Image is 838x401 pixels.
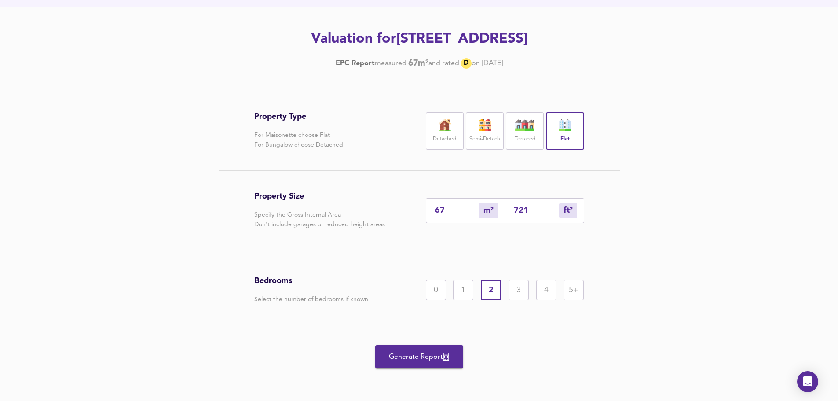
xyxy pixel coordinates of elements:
div: 5+ [564,280,584,300]
div: m² [559,203,577,218]
div: [DATE] [336,58,503,69]
a: EPC Report [336,59,375,68]
p: Select the number of bedrooms if known [254,294,368,304]
div: Semi-Detach [466,112,504,150]
label: Detached [433,134,456,145]
div: 4 [536,280,556,300]
div: D [461,58,472,69]
img: house-icon [434,119,456,131]
label: Semi-Detach [469,134,500,145]
h3: Property Type [254,112,343,121]
div: 3 [509,280,529,300]
div: m² [479,203,498,218]
div: Detached [426,112,464,150]
label: Flat [560,134,570,145]
input: Enter sqm [435,206,479,215]
p: Specify the Gross Internal Area Don't include garages or reduced height areas [254,210,385,229]
h3: Bedrooms [254,276,368,286]
p: For Maisonette choose Flat For Bungalow choose Detached [254,130,343,150]
div: measured [375,59,406,68]
img: house-icon [474,119,496,131]
h3: Property Size [254,191,385,201]
div: Open Intercom Messenger [797,371,818,392]
b: 67 m² [408,59,428,68]
h2: Valuation for [STREET_ADDRESS] [170,29,668,49]
div: 0 [426,280,446,300]
label: Terraced [515,134,535,145]
div: 2 [481,280,501,300]
div: and rated [428,59,459,68]
img: flat-icon [554,119,576,131]
button: Generate Report [375,345,463,368]
div: Flat [546,112,584,150]
div: on [472,59,480,68]
span: Generate Report [384,351,454,363]
div: 1 [453,280,473,300]
div: Terraced [506,112,544,150]
img: house-icon [514,119,536,131]
input: Sqft [514,206,559,215]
